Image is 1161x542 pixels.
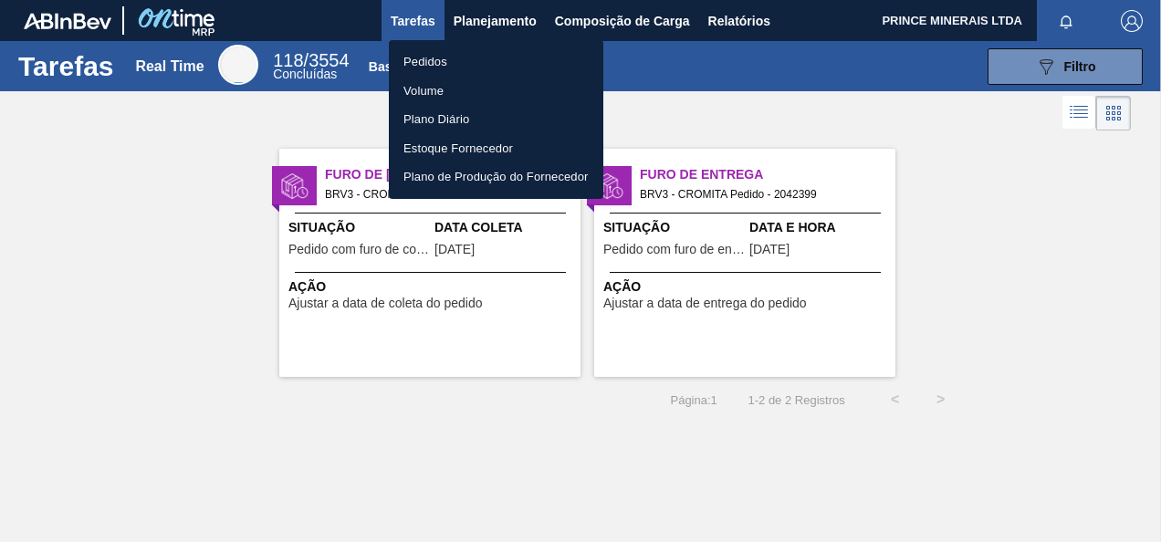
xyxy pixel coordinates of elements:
a: Plano Diário [389,105,603,134]
a: Plano de Produção do Fornecedor [389,162,603,192]
a: Estoque Fornecedor [389,134,603,163]
a: Volume [389,77,603,106]
a: Pedidos [389,47,603,77]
